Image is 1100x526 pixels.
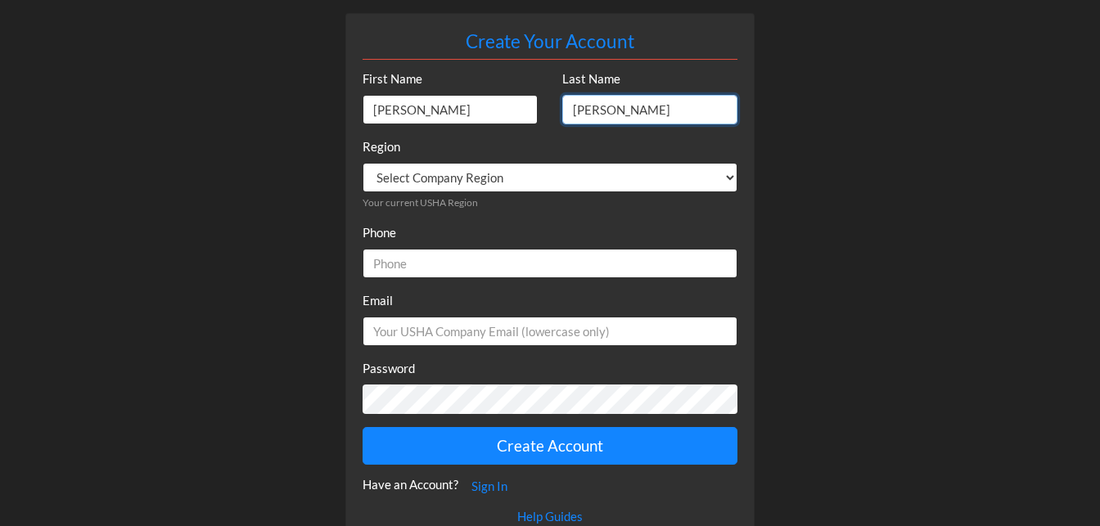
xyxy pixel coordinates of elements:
span: Have an Account? [363,471,737,501]
h4: Create Your Account [363,30,737,60]
label: Email [363,291,393,310]
label: Password [363,359,415,378]
span: Create Account [497,436,603,455]
label: Phone [363,223,396,242]
label: Region [363,137,400,156]
input: last Name [562,95,737,125]
button: Sign In [461,471,518,501]
button: Create Account [363,427,737,465]
small: Your current USHA Region [363,196,737,210]
input: Your USHA Company Email (lowercase only) [363,317,737,347]
label: First Name [363,70,422,88]
label: Last Name [562,70,620,88]
input: Phone [363,249,737,279]
input: First Name [363,95,538,125]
